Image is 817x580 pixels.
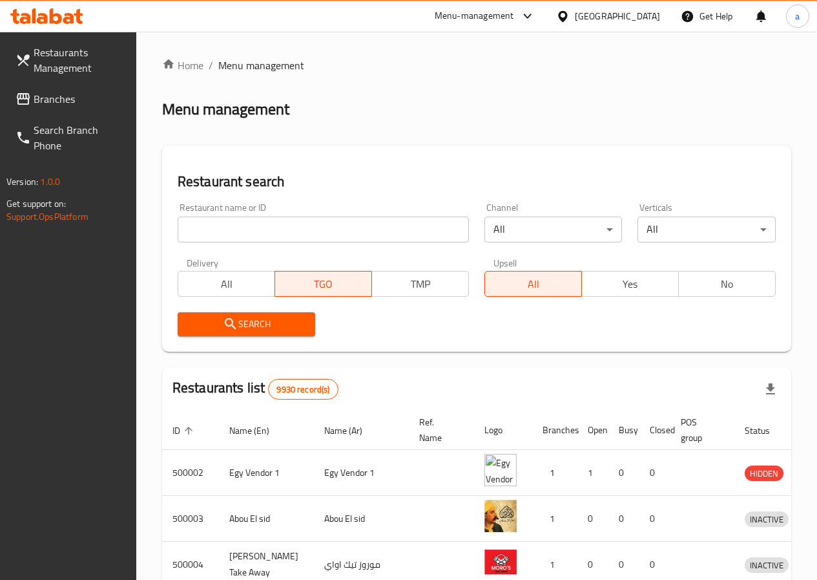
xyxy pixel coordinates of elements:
[162,58,791,73] nav: breadcrumb
[745,466,783,481] span: HIDDEN
[532,450,577,496] td: 1
[183,275,270,294] span: All
[745,512,789,527] span: INACTIVE
[377,275,464,294] span: TMP
[637,217,776,242] div: All
[314,496,409,542] td: Abou El sid
[681,414,719,446] span: POS group
[474,411,532,450] th: Logo
[678,271,776,297] button: No
[6,173,38,190] span: Version:
[484,546,517,578] img: Moro's Take Away
[490,275,577,294] span: All
[187,258,219,267] label: Delivery
[577,450,608,496] td: 1
[40,173,60,190] span: 1.0.0
[162,58,203,73] a: Home
[5,37,136,83] a: Restaurants Management
[484,500,517,532] img: Abou El sid
[608,496,639,542] td: 0
[577,496,608,542] td: 0
[587,275,674,294] span: Yes
[745,423,787,438] span: Status
[172,423,197,438] span: ID
[5,83,136,114] a: Branches
[419,414,459,446] span: Ref. Name
[639,496,670,542] td: 0
[532,496,577,542] td: 1
[178,271,275,297] button: All
[280,275,367,294] span: TGO
[172,378,338,400] h2: Restaurants list
[581,271,679,297] button: Yes
[484,271,582,297] button: All
[6,195,66,212] span: Get support on:
[608,411,639,450] th: Busy
[575,9,660,23] div: [GEOGRAPHIC_DATA]
[745,466,783,481] div: HIDDEN
[608,450,639,496] td: 0
[34,91,126,107] span: Branches
[324,423,379,438] span: Name (Ar)
[745,511,789,527] div: INACTIVE
[34,45,126,76] span: Restaurants Management
[484,217,623,242] div: All
[577,411,608,450] th: Open
[162,450,219,496] td: 500002
[218,58,304,73] span: Menu management
[269,383,337,396] span: 9930 record(s)
[209,58,213,73] li: /
[178,217,469,242] input: Search for restaurant name or ID..
[229,423,286,438] span: Name (En)
[162,99,289,120] h2: Menu management
[34,122,126,153] span: Search Branch Phone
[745,558,789,573] span: INACTIVE
[484,454,517,486] img: Egy Vendor 1
[532,411,577,450] th: Branches
[5,114,136,161] a: Search Branch Phone
[219,450,314,496] td: Egy Vendor 1
[371,271,469,297] button: TMP
[178,172,776,191] h2: Restaurant search
[639,411,670,450] th: Closed
[274,271,372,297] button: TGO
[493,258,517,267] label: Upsell
[314,450,409,496] td: Egy Vendor 1
[188,316,305,332] span: Search
[219,496,314,542] td: Abou El sid
[639,450,670,496] td: 0
[745,557,789,573] div: INACTIVE
[178,312,316,336] button: Search
[268,379,338,400] div: Total records count
[6,208,88,225] a: Support.OpsPlatform
[795,9,800,23] span: a
[435,8,514,24] div: Menu-management
[162,496,219,542] td: 500003
[684,275,770,294] span: No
